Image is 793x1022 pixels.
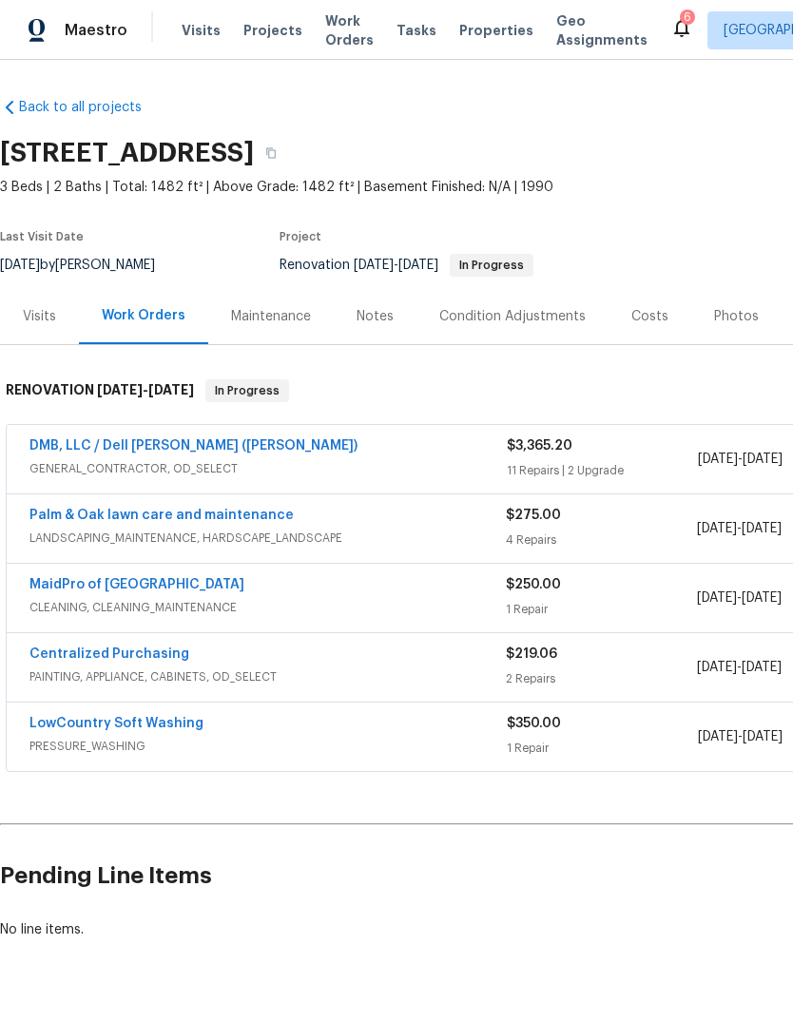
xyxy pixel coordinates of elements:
span: Maestro [65,21,127,40]
span: Project [280,231,321,242]
div: Photos [714,307,759,326]
span: In Progress [452,260,532,271]
span: [DATE] [698,453,738,466]
span: - [697,658,782,677]
div: Maintenance [231,307,311,326]
span: [DATE] [354,259,394,272]
span: $350.00 [507,717,561,730]
span: Work Orders [325,11,374,49]
span: - [697,519,782,538]
span: Geo Assignments [556,11,648,49]
span: [DATE] [742,522,782,535]
span: [DATE] [743,730,783,743]
div: 1 Repair [507,739,698,758]
span: LANDSCAPING_MAINTENANCE, HARDSCAPE_LANDSCAPE [29,529,506,548]
span: Properties [459,21,533,40]
span: [DATE] [742,591,782,605]
div: 11 Repairs | 2 Upgrade [507,461,698,480]
span: - [354,259,438,272]
span: [DATE] [398,259,438,272]
div: 2 Repairs [506,669,696,688]
div: Work Orders [102,306,185,325]
a: DMB, LLC / Dell [PERSON_NAME] ([PERSON_NAME]) [29,439,358,453]
span: CLEANING, CLEANING_MAINTENANCE [29,598,506,617]
span: - [697,588,782,607]
a: LowCountry Soft Washing [29,717,203,730]
span: PRESSURE_WASHING [29,737,507,756]
span: Renovation [280,259,533,272]
span: Projects [243,21,302,40]
span: [DATE] [697,522,737,535]
span: [DATE] [697,661,737,674]
h6: RENOVATION [6,379,194,402]
span: PAINTING, APPLIANCE, CABINETS, OD_SELECT [29,667,506,686]
span: [DATE] [698,730,738,743]
span: [DATE] [742,661,782,674]
div: 1 Repair [506,600,696,619]
a: MaidPro of [GEOGRAPHIC_DATA] [29,578,244,591]
div: 6 [684,8,691,27]
div: Condition Adjustments [439,307,586,326]
div: Costs [631,307,668,326]
a: Palm & Oak lawn care and maintenance [29,509,294,522]
div: Notes [357,307,394,326]
button: Copy Address [254,136,288,170]
a: Centralized Purchasing [29,647,189,661]
span: $219.06 [506,647,557,661]
span: - [97,383,194,396]
span: In Progress [207,381,287,400]
span: Visits [182,21,221,40]
span: $3,365.20 [507,439,572,453]
span: [DATE] [97,383,143,396]
span: [DATE] [697,591,737,605]
span: [DATE] [743,453,783,466]
span: $275.00 [506,509,561,522]
span: Tasks [396,24,436,37]
span: - [698,450,783,469]
span: - [698,727,783,746]
span: GENERAL_CONTRACTOR, OD_SELECT [29,459,507,478]
div: 4 Repairs [506,530,696,550]
div: Visits [23,307,56,326]
span: [DATE] [148,383,194,396]
span: $250.00 [506,578,561,591]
